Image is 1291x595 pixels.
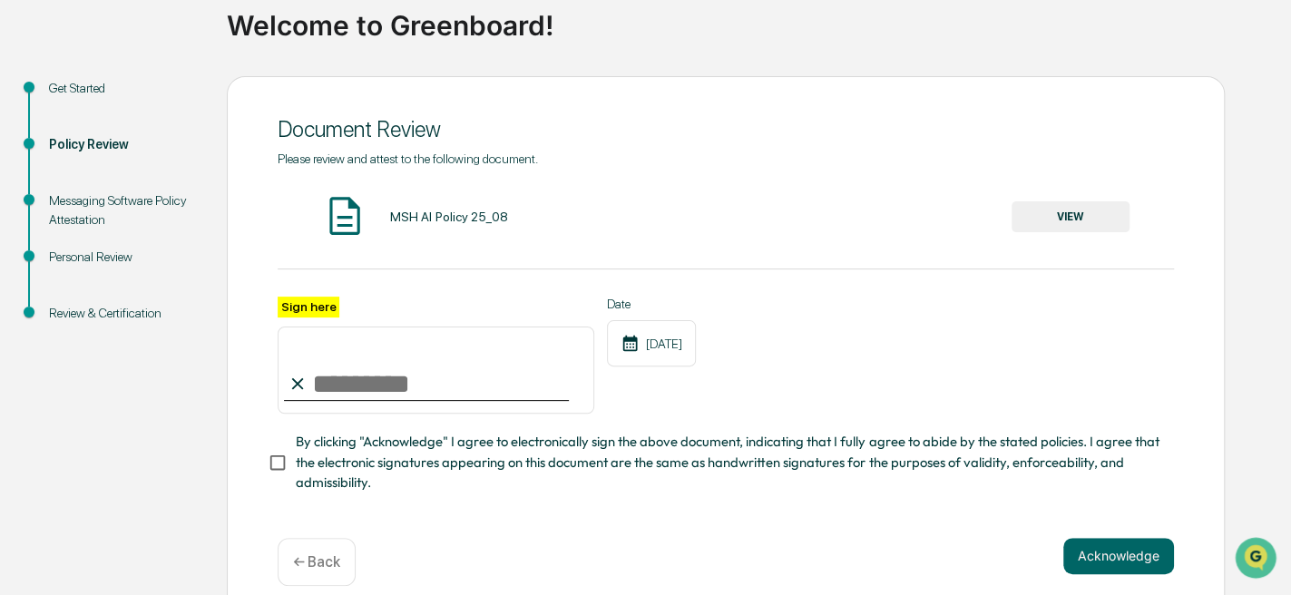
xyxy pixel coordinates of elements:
div: 🔎 [18,380,33,395]
span: Please review and attest to the following document. [278,151,538,166]
a: Powered byPylon [128,422,220,436]
span: Data Lookup [36,378,114,396]
div: Policy Review [49,135,198,154]
span: Pylon [181,423,220,436]
a: 🔎Data Lookup [11,371,122,404]
div: We're available if you need us! [62,272,230,287]
div: MSH AI Policy 25_08 [390,210,507,224]
span: By clicking "Acknowledge" I agree to electronically sign the above document, indicating that I fu... [296,432,1159,493]
p: How can we help? [18,153,330,182]
button: Acknowledge [1063,538,1174,574]
img: 1746055101610-c473b297-6a78-478c-a979-82029cc54cd1 [18,254,51,287]
div: Document Review [278,116,1174,142]
div: [DATE] [607,320,696,366]
div: Review & Certification [49,304,198,323]
p: ← Back [293,553,340,571]
div: Get Started [49,79,198,98]
a: 🖐️Preclearance [11,337,124,369]
div: Personal Review [49,248,198,267]
div: Messaging Software Policy Attestation [49,191,198,229]
div: 🗄️ [132,346,146,360]
div: Start new chat [62,254,298,272]
label: Date [607,297,696,311]
img: Document Icon [322,193,367,239]
span: Preclearance [36,344,117,362]
span: Attestations [150,344,225,362]
a: 🗄️Attestations [124,337,232,369]
img: Greenboard [18,99,54,135]
button: VIEW [1012,201,1130,232]
label: Sign here [278,297,339,317]
button: Start new chat [308,259,330,281]
iframe: Open customer support [1233,535,1282,584]
div: 🖐️ [18,346,33,360]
